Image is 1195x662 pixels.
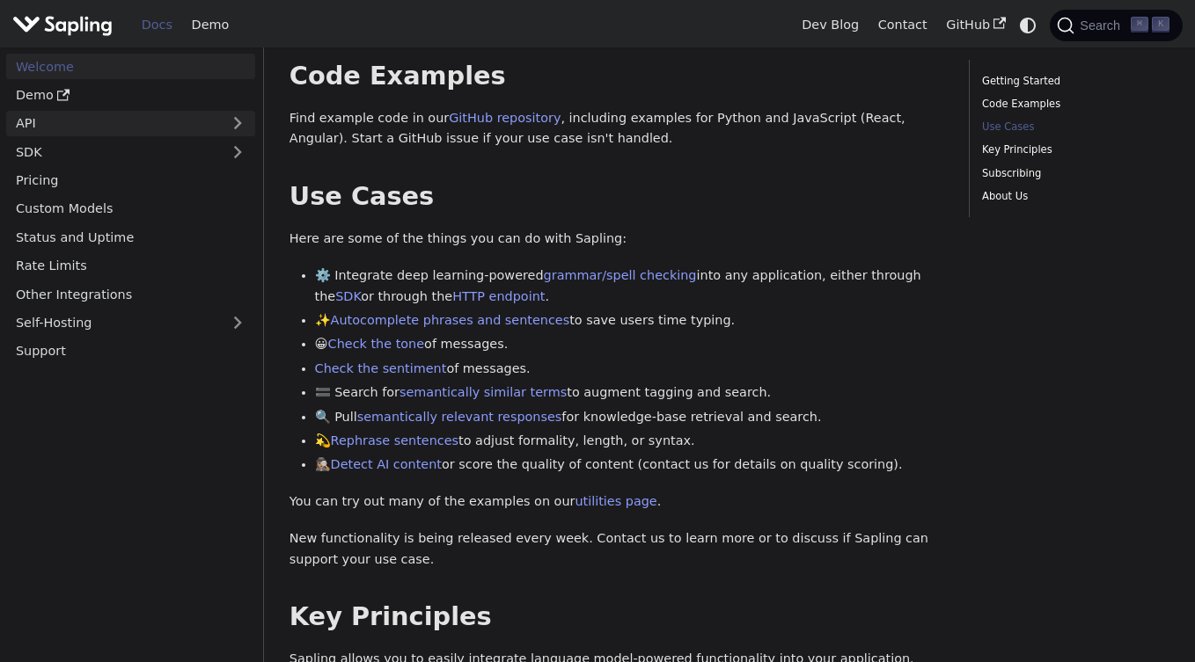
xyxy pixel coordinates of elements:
a: Sapling.ai [12,12,119,38]
a: Rephrase sentences [331,433,458,447]
img: Sapling.ai [12,12,113,38]
button: Expand sidebar category 'SDK' [220,139,255,164]
a: Contact [869,11,937,39]
li: 🟰 Search for to augment tagging and search. [315,382,943,404]
a: Autocomplete phrases and sentences [331,313,570,327]
button: Search (Command+K) [1050,10,1182,41]
a: semantically similar terms [400,385,567,399]
a: HTTP endpoint [452,289,545,303]
a: Welcome [6,54,255,79]
a: Detect AI content [331,457,442,471]
a: Use Cases [982,119,1163,135]
a: About Us [982,188,1163,205]
kbd: ⌘ [1131,17,1148,33]
a: Demo [6,83,255,108]
a: GitHub repository [449,111,561,125]
a: SDK [6,139,220,164]
a: SDK [335,289,361,303]
li: 💫 to adjust formality, length, or syntax. [315,431,943,452]
h2: Key Principles [290,601,943,633]
li: of messages. [315,359,943,380]
span: Search [1074,18,1131,33]
a: Status and Uptime [6,224,255,250]
li: 😀 of messages. [315,334,943,355]
button: Expand sidebar category 'API' [220,111,255,136]
a: Demo [182,11,238,39]
a: Other Integrations [6,281,255,307]
button: Switch between dark and light mode (currently system mode) [1015,12,1041,38]
li: ✨ to save users time typing. [315,310,943,331]
a: Support [6,338,255,364]
kbd: K [1152,17,1169,33]
a: Custom Models [6,196,255,222]
a: grammar/spell checking [544,268,697,282]
a: Rate Limits [6,253,255,279]
h2: Use Cases [290,181,943,213]
a: utilities page [575,494,656,508]
a: Self-Hosting [6,310,255,336]
a: Check the sentiment [315,361,447,375]
a: API [6,111,220,136]
a: Subscribing [982,165,1163,182]
li: 🕵🏽‍♀️ or score the quality of content (contact us for details on quality scoring). [315,455,943,476]
p: New functionality is being released every week. Contact us to learn more or to discuss if Sapling... [290,528,943,571]
p: Here are some of the things you can do with Sapling: [290,229,943,250]
p: You can try out many of the examples on our . [290,491,943,513]
a: Dev Blog [792,11,868,39]
li: 🔍 Pull for knowledge-base retrieval and search. [315,407,943,428]
p: Find example code in our , including examples for Python and JavaScript (React, Angular). Start a... [290,108,943,150]
a: GitHub [936,11,1015,39]
li: ⚙️ Integrate deep learning-powered into any application, either through the or through the . [315,266,943,308]
a: semantically relevant responses [357,410,562,424]
a: Check the tone [328,337,424,351]
h2: Code Examples [290,61,943,92]
a: Code Examples [982,96,1163,113]
a: Pricing [6,168,255,193]
a: Key Principles [982,142,1163,158]
a: Getting Started [982,73,1163,90]
a: Docs [132,11,182,39]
